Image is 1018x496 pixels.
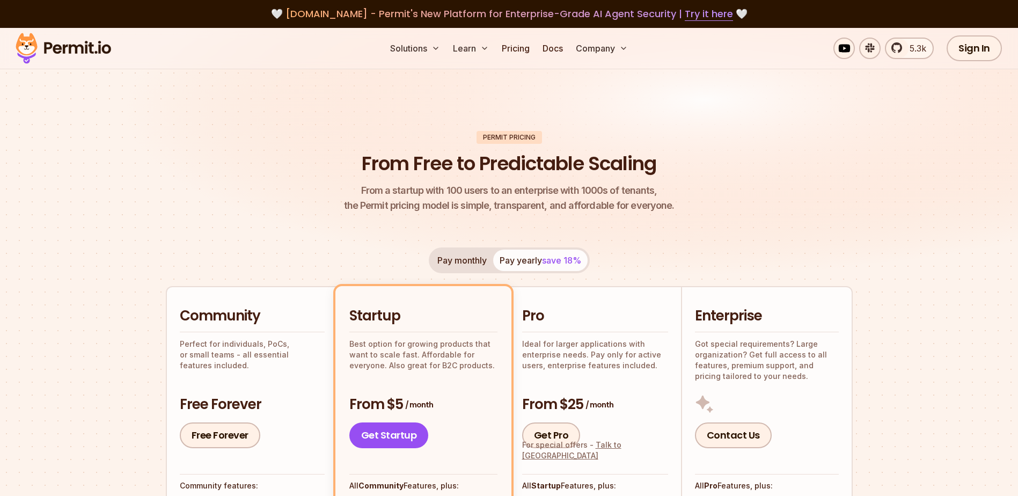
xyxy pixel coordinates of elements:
a: 5.3k [885,38,934,59]
a: Contact Us [695,422,772,448]
h2: Enterprise [695,307,839,326]
button: Company [572,38,632,59]
img: Permit logo [11,30,116,67]
a: Free Forever [180,422,260,448]
h3: Free Forever [180,395,325,414]
p: Got special requirements? Large organization? Get full access to all features, premium support, a... [695,339,839,382]
p: Perfect for individuals, PoCs, or small teams - all essential features included. [180,339,325,371]
strong: Startup [531,481,561,490]
p: Best option for growing products that want to scale fast. Affordable for everyone. Also great for... [349,339,497,371]
div: For special offers - [522,440,668,461]
button: Learn [449,38,493,59]
span: 5.3k [903,42,926,55]
h4: All Features, plus: [522,480,668,491]
button: Pay monthly [431,250,493,271]
a: Get Startup [349,422,429,448]
p: the Permit pricing model is simple, transparent, and affordable for everyone. [344,183,675,213]
div: Permit Pricing [477,131,542,144]
span: From a startup with 100 users to an enterprise with 1000s of tenants, [344,183,675,198]
h4: All Features, plus: [695,480,839,491]
button: Solutions [386,38,444,59]
span: [DOMAIN_NAME] - Permit's New Platform for Enterprise-Grade AI Agent Security | [285,7,733,20]
span: / month [405,399,433,410]
a: Pricing [497,38,534,59]
h2: Community [180,307,325,326]
h3: From $5 [349,395,497,414]
h4: Community features: [180,480,325,491]
h2: Pro [522,307,668,326]
p: Ideal for larger applications with enterprise needs. Pay only for active users, enterprise featur... [522,339,668,371]
a: Sign In [947,35,1002,61]
span: / month [585,399,613,410]
div: 🤍 🤍 [26,6,992,21]
a: Try it here [685,7,733,21]
h3: From $25 [522,395,668,414]
h2: Startup [349,307,497,326]
a: Get Pro [522,422,581,448]
strong: Pro [704,481,717,490]
h1: From Free to Predictable Scaling [362,150,656,177]
strong: Community [358,481,404,490]
h4: All Features, plus: [349,480,497,491]
a: Docs [538,38,567,59]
